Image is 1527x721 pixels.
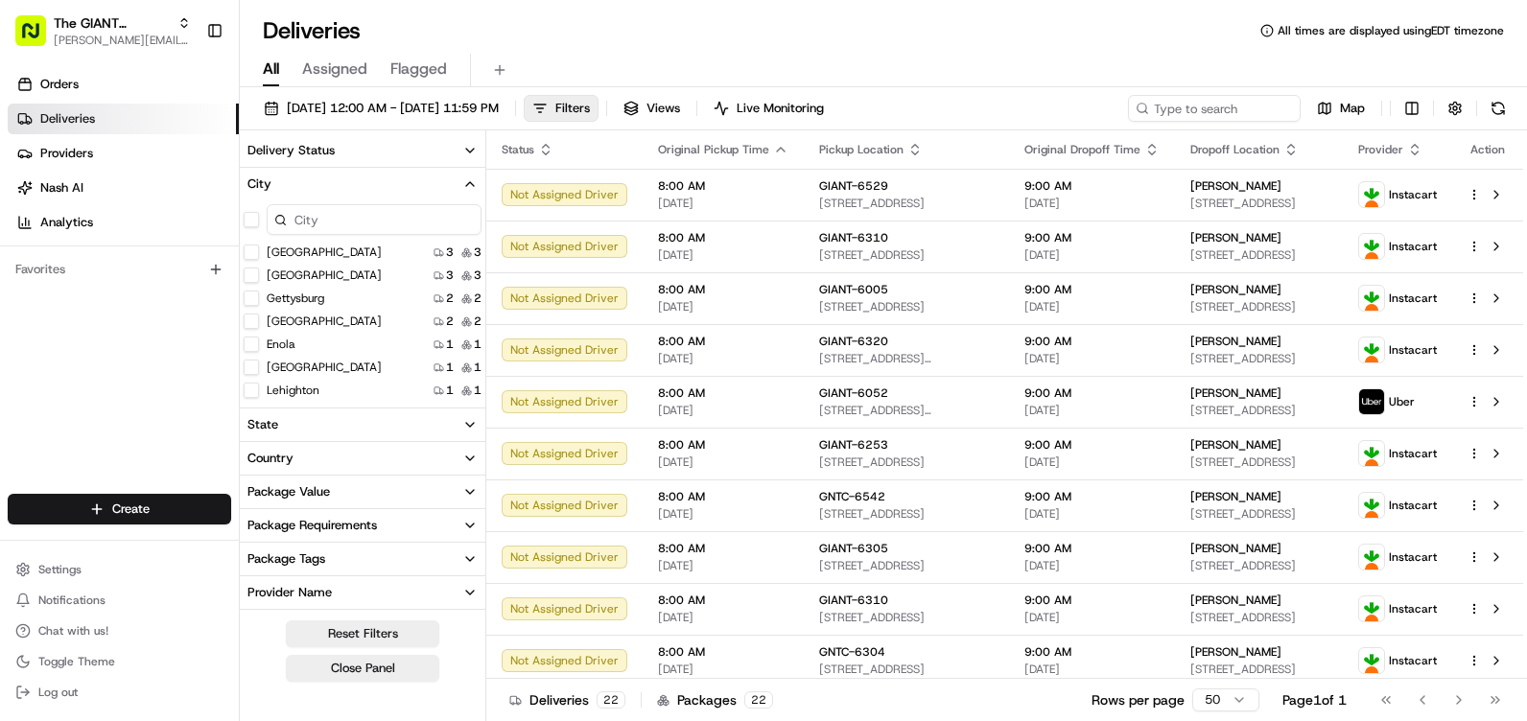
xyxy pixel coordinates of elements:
span: [STREET_ADDRESS] [1190,299,1327,314]
span: Pickup Location [819,142,904,157]
div: Package Tags [247,550,325,568]
span: Map [1340,100,1365,117]
img: profile_instacart_ahold_partner.png [1359,648,1384,673]
span: [STREET_ADDRESS] [1190,351,1327,366]
img: profile_instacart_ahold_partner.png [1359,337,1384,362]
span: 3 [446,267,454,283]
a: Deliveries [8,104,239,134]
div: Favorites [8,254,231,285]
span: [DATE] [1024,610,1160,625]
span: Instacart [1389,601,1437,616]
button: [PERSON_NAME][EMAIL_ADDRESS][PERSON_NAME][DOMAIN_NAME] [54,33,191,48]
span: [STREET_ADDRESS][PERSON_NAME][PERSON_NAME] [819,351,994,366]
span: Provider [1358,142,1403,157]
span: API Documentation [181,278,308,297]
button: Package Requirements [240,509,485,542]
div: Action [1468,142,1508,157]
span: Settings [38,562,82,577]
a: Orders [8,69,239,100]
div: 📗 [19,280,35,295]
span: [DATE] [1024,506,1160,522]
a: Nash AI [8,173,239,203]
button: City [240,168,485,200]
span: GNTC-6304 [819,644,885,660]
a: Analytics [8,207,239,238]
span: [DATE] [658,196,788,211]
span: [DATE] [1024,196,1160,211]
span: [DATE] [1024,558,1160,573]
button: The GIANT Company [54,13,170,33]
span: 8:00 AM [658,282,788,297]
span: [DATE] [1024,662,1160,677]
button: Country [240,442,485,475]
span: [PERSON_NAME] [1190,437,1281,453]
span: GNTC-6542 [819,489,885,504]
span: [STREET_ADDRESS] [1190,610,1327,625]
span: Nash AI [40,179,83,197]
span: [PERSON_NAME] [1190,541,1281,556]
span: [DATE] [1024,247,1160,263]
button: Close Panel [286,655,439,682]
span: Original Dropoff Time [1024,142,1140,157]
span: Log out [38,685,78,700]
span: 1 [446,383,454,398]
div: Package Value [247,483,330,500]
button: Map [1308,95,1374,122]
button: Chat with us! [8,617,231,644]
span: [DATE] [658,299,788,314]
button: [DATE] 12:00 AM - [DATE] 11:59 PM [255,95,507,122]
label: [GEOGRAPHIC_DATA] [267,360,382,375]
span: [STREET_ADDRESS] [1190,662,1327,677]
span: [DATE] [658,610,788,625]
button: Live Monitoring [705,95,833,122]
span: Chat with us! [38,623,108,639]
span: [STREET_ADDRESS] [819,506,994,522]
span: [DATE] [1024,403,1160,418]
span: Analytics [40,214,93,231]
span: 2 [474,291,482,306]
button: State [240,408,485,441]
span: 3 [474,244,482,260]
div: Page 1 of 1 [1282,690,1347,709]
button: Log out [8,679,231,706]
span: 8:00 AM [658,178,788,194]
span: [PERSON_NAME] [1190,644,1281,660]
div: Start new chat [65,183,315,202]
img: profile_instacart_ahold_partner.png [1359,286,1384,311]
span: [PERSON_NAME] [1190,178,1281,194]
span: 1 [446,337,454,352]
span: [STREET_ADDRESS] [819,610,994,625]
div: City [247,175,271,193]
span: Knowledge Base [38,278,147,297]
p: Welcome 👋 [19,77,349,107]
span: 8:00 AM [658,230,788,245]
span: GIANT-6310 [819,230,888,245]
div: Deliveries [509,690,625,709]
label: [GEOGRAPHIC_DATA] [267,244,382,260]
button: Start new chat [326,189,349,212]
span: 8:00 AM [658,489,788,504]
span: 8:00 AM [658,385,788,401]
span: [PERSON_NAME] [1190,489,1281,504]
span: [STREET_ADDRESS] [819,196,994,211]
span: GIANT-6253 [819,437,888,453]
span: [PERSON_NAME] [1190,282,1281,297]
img: 1736555255976-a54dd68f-1ca7-489b-9aae-adbdc363a1c4 [19,183,54,218]
div: 22 [744,691,773,709]
span: Pylon [191,325,232,339]
span: 9:00 AM [1024,334,1160,349]
span: [STREET_ADDRESS] [1190,196,1327,211]
span: 9:00 AM [1024,644,1160,660]
span: Deliveries [40,110,95,128]
span: 8:00 AM [658,593,788,608]
span: [STREET_ADDRESS] [1190,454,1327,470]
button: Notifications [8,587,231,614]
span: 2 [446,291,454,306]
img: Nash [19,19,58,58]
div: We're available if you need us! [65,202,243,218]
label: [GEOGRAPHIC_DATA] [267,267,382,283]
label: Gettysburg [267,291,324,306]
span: 9:00 AM [1024,541,1160,556]
span: GIANT-6052 [819,385,888,401]
img: profile_instacart_ahold_partner.png [1359,545,1384,570]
